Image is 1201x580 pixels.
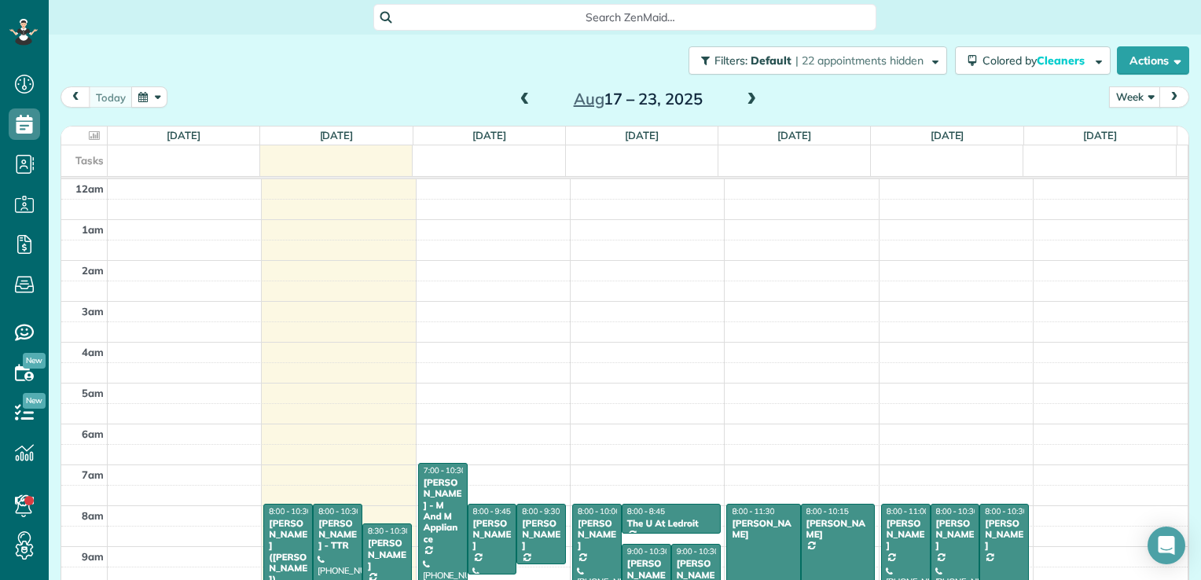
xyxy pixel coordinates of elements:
button: today [89,86,133,108]
span: 8:00 - 10:30 [318,506,361,516]
span: 7am [82,468,104,481]
a: [DATE] [931,129,964,141]
div: Open Intercom Messenger [1148,527,1185,564]
div: [PERSON_NAME] - TTR [318,518,358,552]
span: 8:00 - 10:30 [985,506,1027,516]
span: 4am [82,346,104,358]
div: [PERSON_NAME] [577,518,617,552]
a: [DATE] [625,129,659,141]
button: prev [61,86,90,108]
span: 8:00 - 11:00 [887,506,929,516]
a: [DATE] [167,129,200,141]
div: [PERSON_NAME] [886,518,926,552]
span: Filters: [714,53,747,68]
span: 8am [82,509,104,522]
span: Tasks [75,154,104,167]
span: 8:00 - 11:30 [732,506,774,516]
div: [PERSON_NAME] [984,518,1024,552]
div: [PERSON_NAME] [367,538,407,571]
div: [PERSON_NAME] [521,518,561,552]
button: Actions [1117,46,1189,75]
span: 5am [82,387,104,399]
span: 9:00 - 10:30 [627,546,670,556]
span: 3am [82,305,104,318]
span: 8:00 - 9:45 [473,506,511,516]
span: New [23,353,46,369]
span: 12am [75,182,104,195]
span: 8:00 - 10:15 [806,506,849,516]
span: 6am [82,428,104,440]
div: The U At Ledroit [626,518,716,529]
span: 8:00 - 9:30 [522,506,560,516]
a: [DATE] [320,129,354,141]
div: [PERSON_NAME] - M And M Appliance [423,477,463,545]
div: [PERSON_NAME] [935,518,975,552]
span: Aug [574,89,604,108]
span: 7:00 - 10:30 [424,465,466,475]
div: [PERSON_NAME] [731,518,795,541]
span: | 22 appointments hidden [795,53,924,68]
span: 8:00 - 10:30 [269,506,311,516]
div: [PERSON_NAME] [806,518,870,541]
span: 8:00 - 10:30 [936,506,979,516]
span: 1am [82,223,104,236]
button: next [1159,86,1189,108]
a: [DATE] [1083,129,1117,141]
span: 8:00 - 8:45 [627,506,665,516]
span: New [23,393,46,409]
a: [DATE] [777,129,811,141]
h2: 17 – 23, 2025 [540,90,736,108]
div: [PERSON_NAME] [472,518,512,552]
a: [DATE] [472,129,506,141]
span: Colored by [982,53,1090,68]
span: 8:30 - 10:30 [368,526,410,536]
button: Colored byCleaners [955,46,1111,75]
span: Cleaners [1037,53,1087,68]
button: Filters: Default | 22 appointments hidden [689,46,947,75]
button: Week [1109,86,1161,108]
a: Filters: Default | 22 appointments hidden [681,46,947,75]
span: 2am [82,264,104,277]
span: Default [751,53,792,68]
span: 9am [82,550,104,563]
span: 9:00 - 10:30 [677,546,719,556]
span: 8:00 - 10:00 [578,506,620,516]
